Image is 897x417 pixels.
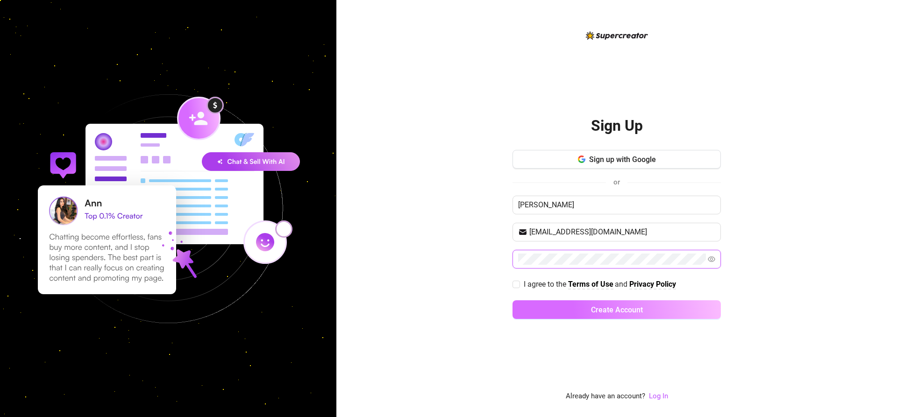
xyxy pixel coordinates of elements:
[7,47,330,370] img: signup-background-D0MIrEPF.svg
[524,280,568,289] span: I agree to the
[568,280,613,290] a: Terms of Use
[613,178,620,186] span: or
[568,280,613,289] strong: Terms of Use
[591,305,643,314] span: Create Account
[629,280,676,290] a: Privacy Policy
[566,391,645,402] span: Already have an account?
[591,116,643,135] h2: Sign Up
[513,196,721,214] input: Enter your Name
[649,391,668,402] a: Log In
[513,300,721,319] button: Create Account
[586,31,648,40] img: logo-BBDzfeDw.svg
[649,392,668,400] a: Log In
[529,226,715,238] input: Your email
[513,150,721,169] button: Sign up with Google
[708,255,715,263] span: eye
[615,280,629,289] span: and
[629,280,676,289] strong: Privacy Policy
[589,155,656,164] span: Sign up with Google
